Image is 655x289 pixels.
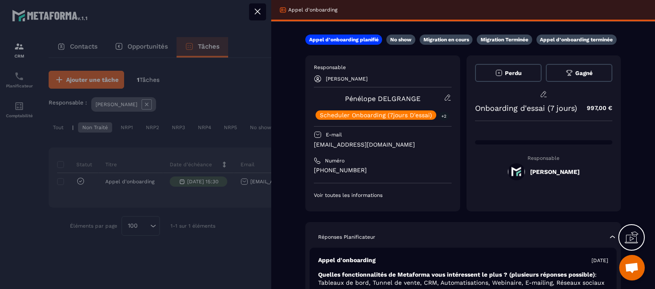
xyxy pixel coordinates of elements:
p: E-mail [326,131,342,138]
p: Appel d’onboarding planifié [309,36,379,43]
h5: [PERSON_NAME] [530,168,580,175]
p: Scheduler Onboarding (7jours D'essai) [320,112,432,118]
p: Quelles fonctionnalités de Metaforma vous intéressent le plus ? (plusieurs réponses possible) [318,271,608,287]
p: +2 [438,112,449,121]
a: Pénélope DELGRANGE [345,95,420,103]
p: Migration Terminée [481,36,528,43]
p: 997,00 € [578,100,612,116]
p: [EMAIL_ADDRESS][DOMAIN_NAME] [314,141,452,149]
button: Perdu [475,64,542,82]
p: [PERSON_NAME] [326,76,368,82]
p: Appel d'onboarding [318,256,376,264]
button: Gagné [546,64,612,82]
p: No show [390,36,412,43]
p: Numéro [325,157,345,164]
p: Responsable [314,64,452,71]
span: Perdu [505,70,522,76]
p: Appel d’onboarding terminée [540,36,613,43]
p: [PHONE_NUMBER] [314,166,452,174]
p: Appel d'onboarding [288,6,337,13]
div: Ouvrir le chat [619,255,645,280]
p: [DATE] [591,257,608,264]
p: Réponses Planificateur [318,234,375,240]
p: Responsable [475,155,613,161]
p: Voir toutes les informations [314,192,452,199]
p: Migration en cours [423,36,469,43]
p: Onboarding d'essai (7 jours) [475,104,577,113]
span: Gagné [575,70,593,76]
